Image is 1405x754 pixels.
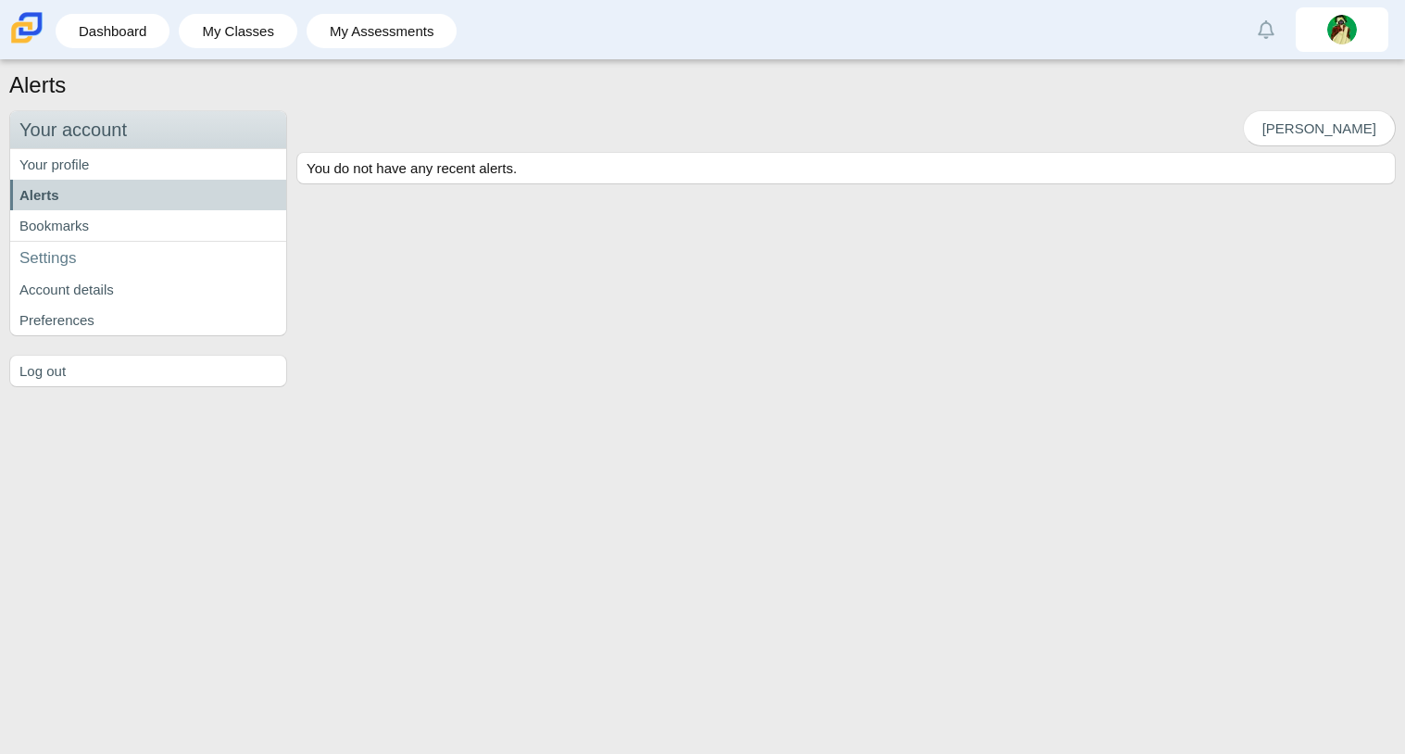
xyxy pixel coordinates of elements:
[65,14,160,48] a: Dashboard
[10,241,286,275] h3: Settings
[10,180,286,210] a: Alerts
[9,69,66,101] h1: Alerts
[1243,110,1396,146] a: [PERSON_NAME]
[316,14,448,48] a: My Assessments
[10,210,286,241] a: Bookmarks
[10,111,286,149] h3: Your account
[7,34,46,50] a: Carmen School of Science & Technology
[7,8,46,47] img: Carmen School of Science & Technology
[10,149,286,180] a: Your profile
[188,14,288,48] a: My Classes
[297,153,1395,183] div: You do not have any recent alerts.
[1246,9,1286,50] a: Alerts
[10,305,286,335] a: Preferences
[1327,15,1357,44] img: darius.jeff.gJwKwa
[10,274,286,305] a: Account details
[1262,120,1376,136] span: [PERSON_NAME]
[10,356,286,386] a: Log out
[1296,7,1388,52] a: darius.jeff.gJwKwa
